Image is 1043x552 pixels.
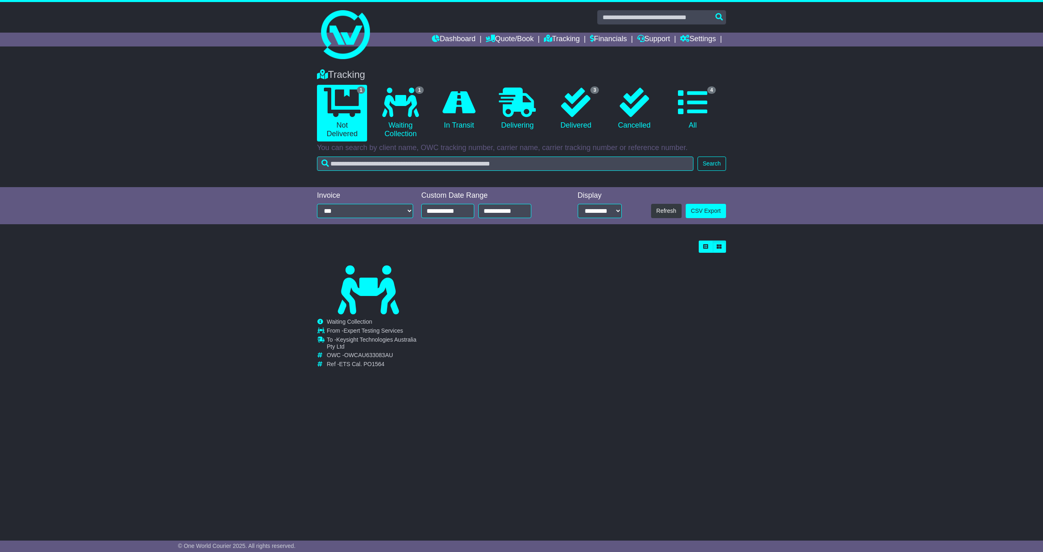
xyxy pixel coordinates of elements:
[327,352,419,361] td: OWC -
[339,361,384,367] span: ETS Cal. PO1564
[317,144,726,152] p: You can search by client name, OWC tracking number, carrier name, carrier tracking number or refe...
[432,33,475,46] a: Dashboard
[590,86,599,94] span: 3
[698,157,726,171] button: Search
[686,204,726,218] a: CSV Export
[415,86,424,94] span: 1
[551,85,601,133] a: 3 Delivered
[421,191,552,200] div: Custom Date Range
[178,543,296,549] span: © One World Courier 2025. All rights reserved.
[434,85,484,133] a: In Transit
[544,33,580,46] a: Tracking
[317,85,367,141] a: 1 Not Delivered
[651,204,682,218] button: Refresh
[327,336,416,350] span: Keysight Technologies Australia Pty Ltd
[313,69,730,81] div: Tracking
[707,86,716,94] span: 4
[609,85,659,133] a: Cancelled
[578,191,622,200] div: Display
[343,327,403,334] span: Expert Testing Services
[357,86,365,94] span: 1
[590,33,627,46] a: Financials
[492,85,542,133] a: Delivering
[637,33,670,46] a: Support
[486,33,534,46] a: Quote/Book
[668,85,718,133] a: 4 All
[327,361,419,368] td: Ref -
[317,191,413,200] div: Invoice
[680,33,716,46] a: Settings
[375,85,425,141] a: 1 Waiting Collection
[327,336,419,352] td: To -
[344,352,393,358] span: OWCAU633083AU
[327,327,419,336] td: From -
[327,318,372,325] span: Waiting Collection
